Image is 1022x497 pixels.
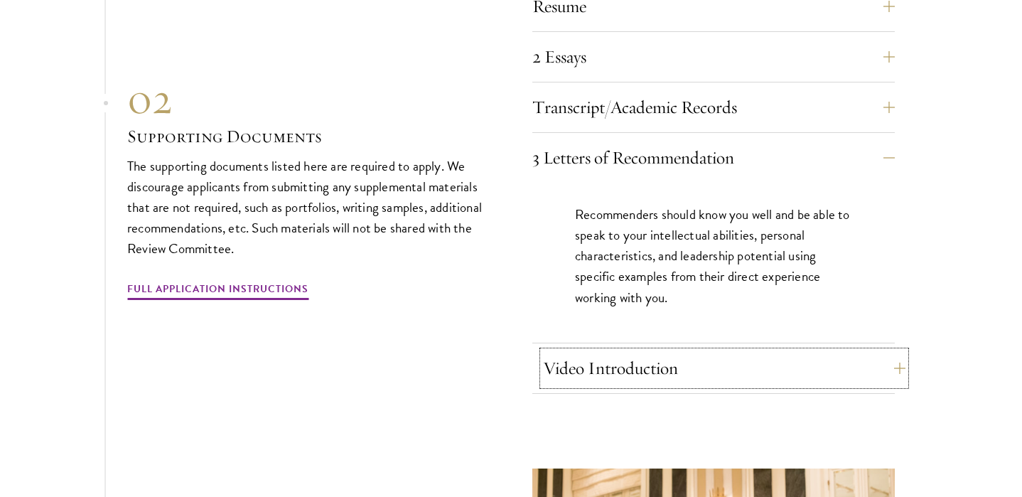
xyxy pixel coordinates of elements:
[127,124,490,149] h3: Supporting Documents
[127,73,490,124] div: 02
[127,280,308,302] a: Full Application Instructions
[532,141,895,175] button: 3 Letters of Recommendation
[532,90,895,124] button: Transcript/Academic Records
[127,156,490,259] p: The supporting documents listed here are required to apply. We discourage applicants from submitt...
[532,40,895,74] button: 2 Essays
[575,204,852,307] p: Recommenders should know you well and be able to speak to your intellectual abilities, personal c...
[543,351,905,385] button: Video Introduction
